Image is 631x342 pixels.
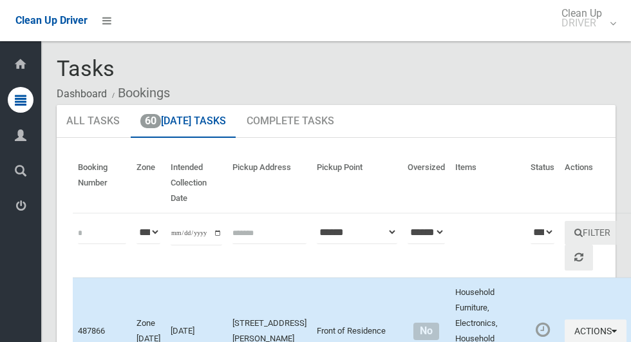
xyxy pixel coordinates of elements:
[109,81,170,105] li: Bookings
[165,153,227,213] th: Intended Collection Date
[413,323,438,340] span: No
[555,8,615,28] span: Clean Up
[15,11,88,30] a: Clean Up Driver
[131,105,236,138] a: 60[DATE] Tasks
[57,55,115,81] span: Tasks
[227,153,312,213] th: Pickup Address
[237,105,344,138] a: Complete Tasks
[565,221,620,245] button: Filter
[57,88,107,100] a: Dashboard
[131,153,165,213] th: Zone
[561,18,602,28] small: DRIVER
[408,326,445,337] h4: Normal sized
[57,105,129,138] a: All Tasks
[312,153,402,213] th: Pickup Point
[140,114,161,128] span: 60
[536,321,550,338] i: Booking awaiting collection. Mark as collected or report issues to complete task.
[15,14,88,26] span: Clean Up Driver
[450,153,525,213] th: Items
[402,153,450,213] th: Oversized
[73,153,131,213] th: Booking Number
[525,153,560,213] th: Status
